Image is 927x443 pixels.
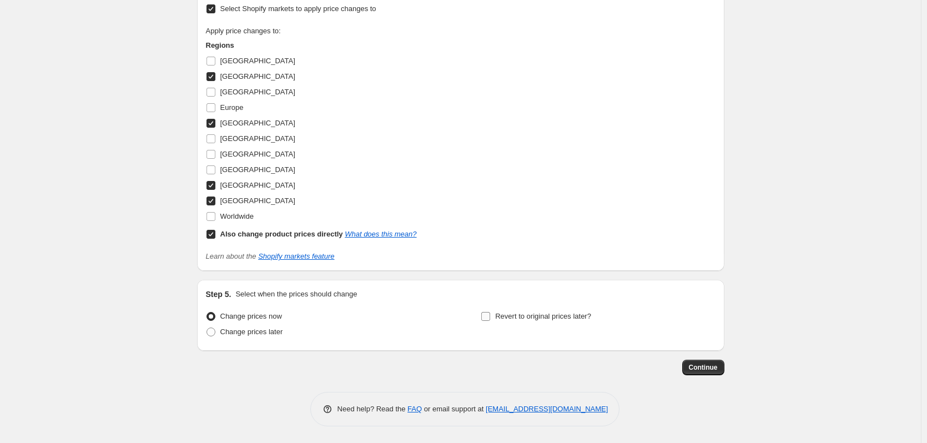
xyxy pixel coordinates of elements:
span: Worldwide [220,212,254,220]
span: [GEOGRAPHIC_DATA] [220,165,295,174]
span: [GEOGRAPHIC_DATA] [220,181,295,189]
i: Learn about the [206,252,335,260]
b: Also change product prices directly [220,230,343,238]
a: Shopify markets feature [258,252,334,260]
span: [GEOGRAPHIC_DATA] [220,119,295,127]
h3: Regions [206,40,417,51]
span: Apply price changes to: [206,27,281,35]
a: FAQ [407,405,422,413]
span: [GEOGRAPHIC_DATA] [220,134,295,143]
span: [GEOGRAPHIC_DATA] [220,72,295,80]
button: Continue [682,360,724,375]
span: [GEOGRAPHIC_DATA] [220,88,295,96]
span: Select Shopify markets to apply price changes to [220,4,376,13]
span: or email support at [422,405,486,413]
span: Revert to original prices later? [495,312,591,320]
span: [GEOGRAPHIC_DATA] [220,57,295,65]
span: Change prices now [220,312,282,320]
h2: Step 5. [206,289,231,300]
a: What does this mean? [345,230,416,238]
span: Need help? Read the [337,405,408,413]
p: Select when the prices should change [235,289,357,300]
span: [GEOGRAPHIC_DATA] [220,197,295,205]
span: Europe [220,103,244,112]
span: Change prices later [220,328,283,336]
span: [GEOGRAPHIC_DATA] [220,150,295,158]
span: Continue [689,363,718,372]
a: [EMAIL_ADDRESS][DOMAIN_NAME] [486,405,608,413]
